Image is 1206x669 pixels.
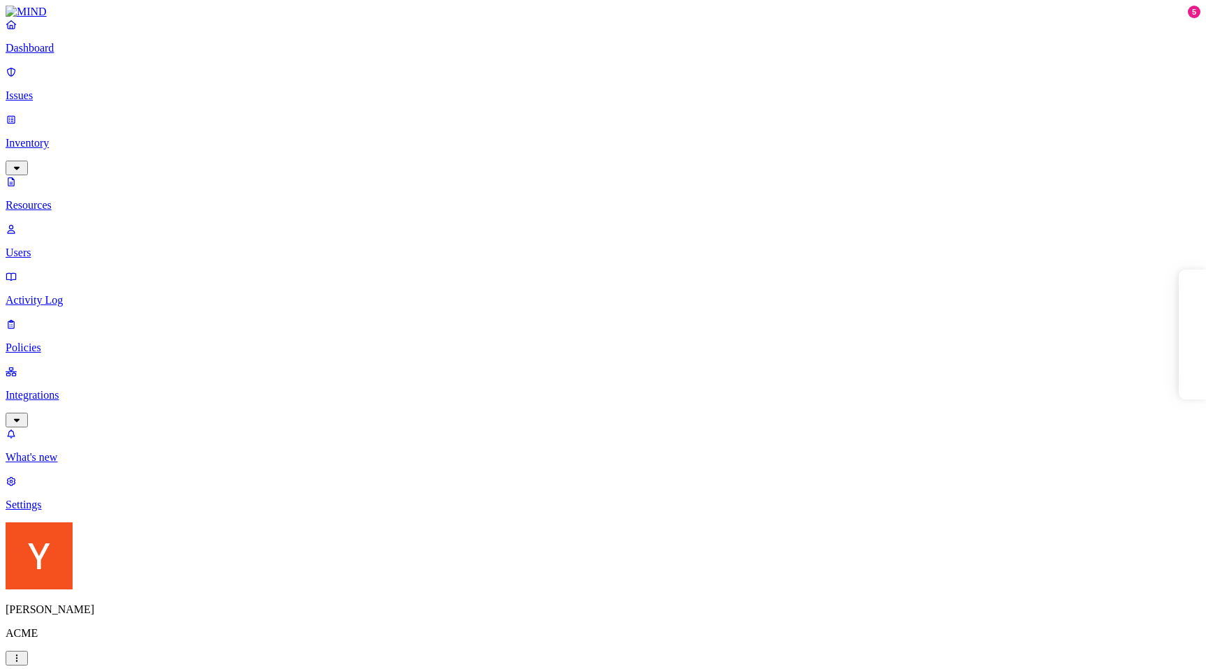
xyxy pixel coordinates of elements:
a: Issues [6,66,1200,102]
a: What's new [6,427,1200,464]
a: Resources [6,175,1200,212]
a: Inventory [6,113,1200,173]
p: Users [6,247,1200,259]
a: Integrations [6,365,1200,425]
p: Integrations [6,389,1200,402]
p: ACME [6,627,1200,640]
p: What's new [6,451,1200,464]
div: 5 [1188,6,1200,18]
p: Resources [6,199,1200,212]
p: Policies [6,341,1200,354]
a: Settings [6,475,1200,511]
a: Policies [6,318,1200,354]
p: Issues [6,89,1200,102]
a: Dashboard [6,18,1200,54]
img: Yoav Shaked [6,522,73,589]
a: Users [6,223,1200,259]
a: MIND [6,6,1200,18]
p: Settings [6,499,1200,511]
p: [PERSON_NAME] [6,603,1200,616]
p: Activity Log [6,294,1200,307]
a: Activity Log [6,270,1200,307]
p: Inventory [6,137,1200,149]
p: Dashboard [6,42,1200,54]
img: MIND [6,6,47,18]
